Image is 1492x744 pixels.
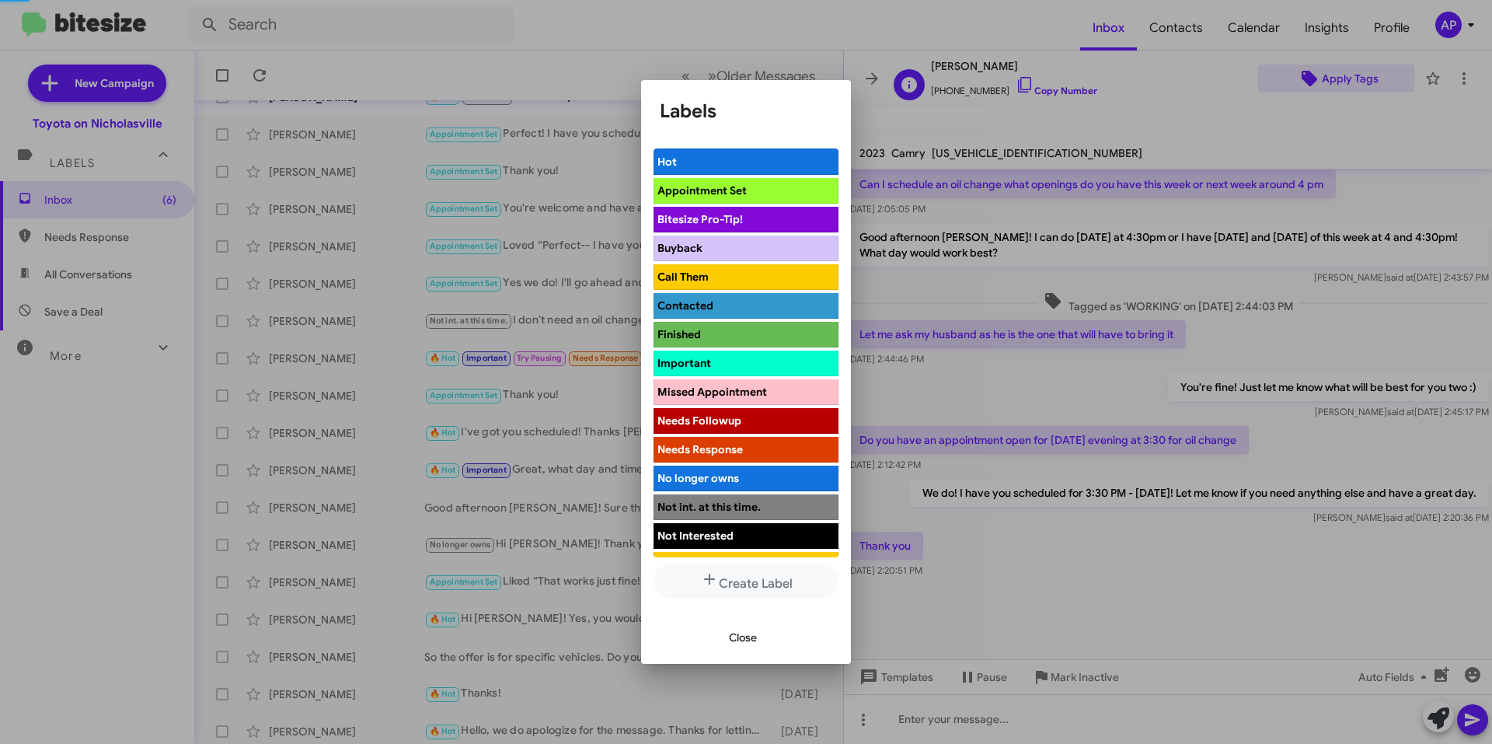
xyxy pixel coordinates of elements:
[657,557,695,571] span: Paused
[657,155,677,169] span: Hot
[657,270,709,284] span: Call Them
[716,623,769,651] button: Close
[657,500,761,514] span: Not int. at this time.
[657,471,739,485] span: No longer owns
[654,564,838,599] button: Create Label
[729,623,757,651] span: Close
[657,183,747,197] span: Appointment Set
[657,529,734,543] span: Not Interested
[657,385,767,399] span: Missed Appointment
[657,327,701,341] span: Finished
[657,212,743,226] span: Bitesize Pro-Tip!
[657,442,743,456] span: Needs Response
[657,241,702,255] span: Buyback
[657,356,711,370] span: Important
[657,299,713,313] span: Contacted
[657,414,741,428] span: Needs Followup
[660,99,832,124] h1: Labels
